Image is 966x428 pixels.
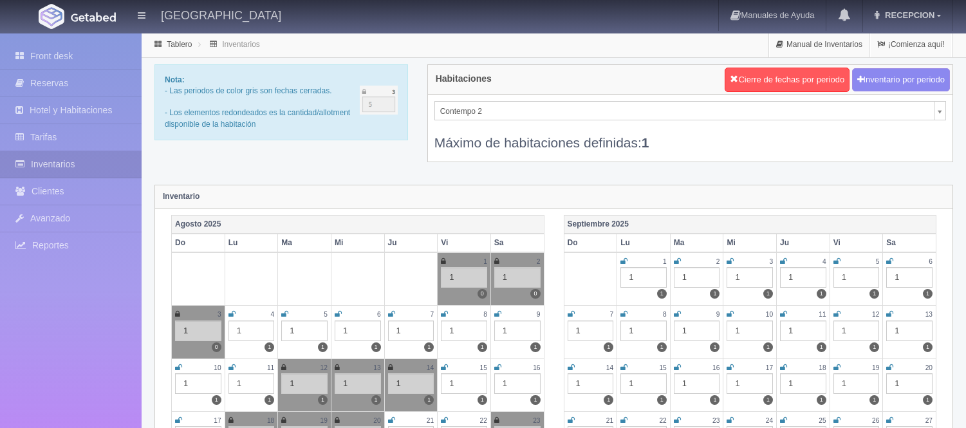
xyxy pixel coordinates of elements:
[222,40,260,49] a: Inventarios
[537,311,541,318] small: 9
[228,373,275,394] div: 1
[530,289,540,299] label: 0
[872,364,879,371] small: 19
[441,267,487,288] div: 1
[281,373,328,394] div: 1
[766,364,773,371] small: 17
[817,289,826,299] label: 1
[620,373,667,394] div: 1
[161,6,281,23] h4: [GEOGRAPHIC_DATA]
[537,258,541,265] small: 2
[424,342,434,352] label: 1
[852,68,950,92] button: Inventario por periodo
[265,395,274,405] label: 1
[659,364,666,371] small: 15
[886,321,933,341] div: 1
[712,364,720,371] small: 16
[870,32,952,57] a: ¡Comienza aquí!
[228,321,275,341] div: 1
[727,267,773,288] div: 1
[371,395,381,405] label: 1
[480,417,487,424] small: 22
[371,342,381,352] label: 1
[674,267,720,288] div: 1
[777,234,830,252] th: Ju
[925,417,933,424] small: 27
[214,364,221,371] small: 10
[478,289,487,299] label: 0
[384,234,438,252] th: Ju
[710,342,720,352] label: 1
[819,311,826,318] small: 11
[483,258,487,265] small: 1
[320,364,328,371] small: 12
[670,234,723,252] th: Ma
[424,395,434,405] label: 1
[763,289,773,299] label: 1
[819,417,826,424] small: 25
[530,395,540,405] label: 1
[869,342,879,352] label: 1
[869,395,879,405] label: 1
[568,321,614,341] div: 1
[606,364,613,371] small: 14
[388,373,434,394] div: 1
[436,74,492,84] h4: Habitaciones
[494,373,541,394] div: 1
[716,311,720,318] small: 9
[427,364,434,371] small: 14
[886,267,933,288] div: 1
[716,258,720,265] small: 2
[822,258,826,265] small: 4
[727,321,773,341] div: 1
[674,373,720,394] div: 1
[929,258,933,265] small: 6
[923,289,933,299] label: 1
[441,321,487,341] div: 1
[212,342,221,352] label: 0
[373,417,380,424] small: 20
[674,321,720,341] div: 1
[212,395,221,405] label: 1
[427,417,434,424] small: 21
[617,234,671,252] th: Lu
[763,342,773,352] label: 1
[710,289,720,299] label: 1
[925,364,933,371] small: 20
[478,395,487,405] label: 1
[218,311,221,318] small: 3
[172,215,544,234] th: Agosto 2025
[604,395,613,405] label: 1
[483,311,487,318] small: 8
[318,395,328,405] label: 1
[872,311,879,318] small: 12
[533,364,540,371] small: 16
[780,373,826,394] div: 1
[318,342,328,352] label: 1
[441,373,487,394] div: 1
[335,321,381,341] div: 1
[833,321,880,341] div: 1
[923,342,933,352] label: 1
[360,86,398,115] img: cutoff.png
[766,311,773,318] small: 10
[869,289,879,299] label: 1
[925,311,933,318] small: 13
[657,289,667,299] label: 1
[267,417,274,424] small: 18
[833,267,880,288] div: 1
[657,395,667,405] label: 1
[320,417,328,424] small: 19
[494,321,541,341] div: 1
[163,192,200,201] strong: Inventario
[712,417,720,424] small: 23
[533,417,540,424] small: 23
[530,342,540,352] label: 1
[830,234,883,252] th: Vi
[281,321,328,341] div: 1
[817,342,826,352] label: 1
[710,395,720,405] label: 1
[882,10,934,20] span: RECEPCION
[620,267,667,288] div: 1
[71,12,116,22] img: Getabed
